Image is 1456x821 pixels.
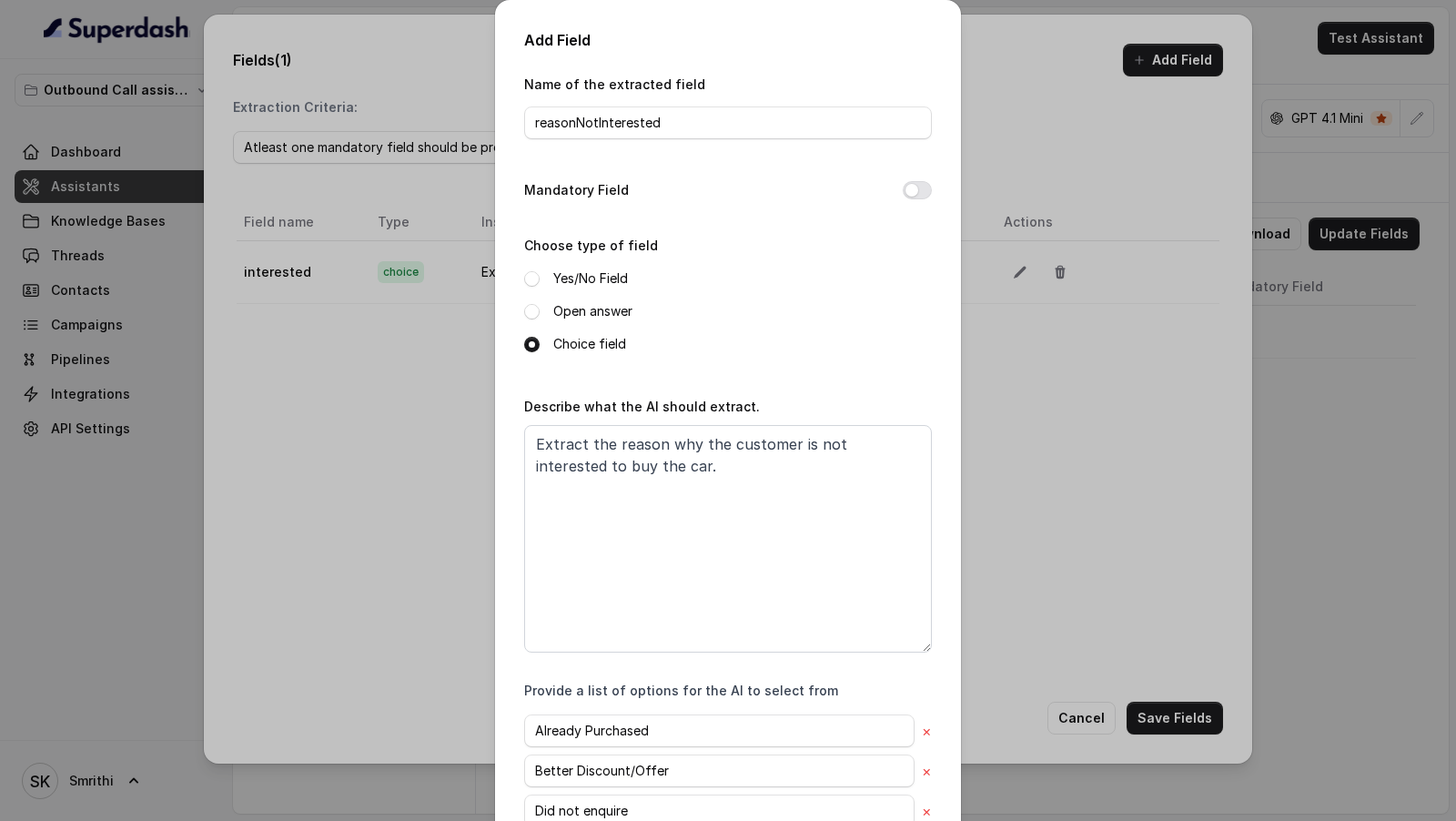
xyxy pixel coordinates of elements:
[922,720,932,742] button: ×
[524,399,760,414] label: Describe what the AI should extract.
[553,300,632,322] label: Open answer
[553,268,628,289] label: Yes/No Field
[524,76,705,92] label: Name of the extracted field
[524,755,915,787] input: Option 2
[524,682,838,700] label: Provide a list of options for the AI to select from
[553,333,626,355] label: Choice field
[524,238,658,253] label: Choose type of field
[524,179,629,201] label: Mandatory Field
[524,29,932,51] h2: Add Field
[922,760,932,782] button: ×
[524,715,915,747] input: Option 1
[524,425,932,653] textarea: Extract the reason why the customer is not interested to buy the car.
